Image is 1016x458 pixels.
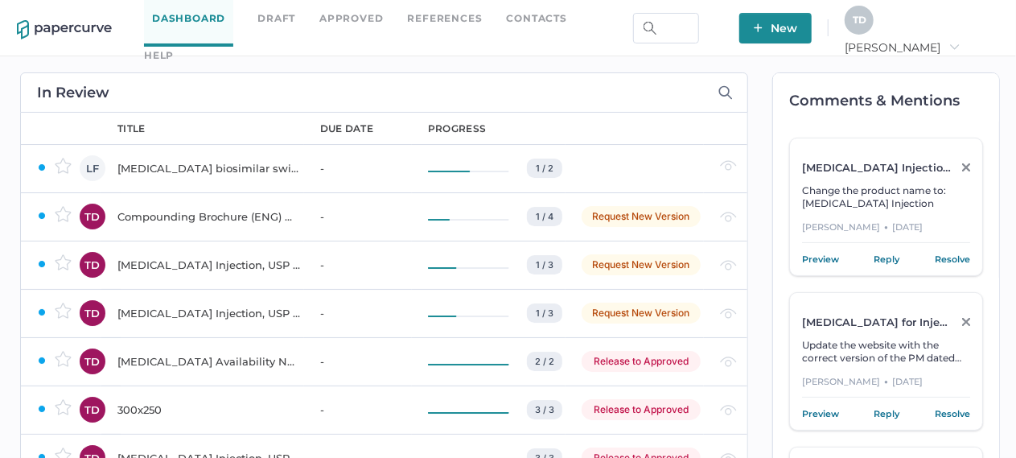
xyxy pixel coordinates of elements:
[874,251,899,267] a: Reply
[874,406,899,422] a: Reply
[80,252,105,278] div: TD
[80,349,105,374] div: TD
[962,163,970,171] img: close-grey.86d01b58.svg
[754,13,797,43] span: New
[117,352,301,371] div: [MEDICAL_DATA] Availability Notice [DATE] FR
[582,206,701,227] div: Request New Version
[55,254,72,270] img: star-inactive.70f2008a.svg
[80,397,105,423] div: TD
[720,405,737,415] img: eye-light-gray.b6d092a5.svg
[17,20,112,39] img: papercurve-logo-colour.7244d18c.svg
[802,220,970,243] div: [PERSON_NAME] [DATE]
[80,300,105,326] div: TD
[802,184,946,209] span: Change the product name to: [MEDICAL_DATA] Injection
[527,255,562,274] div: 1 / 3
[55,158,72,174] img: star-inactive.70f2008a.svg
[117,207,301,226] div: Compounding Brochure (ENG) HC-003E-2025.04.09 01
[55,206,72,222] img: star-inactive.70f2008a.svg
[802,406,839,422] a: Preview
[802,374,970,398] div: [PERSON_NAME] [DATE]
[304,289,412,337] td: -
[527,303,562,323] div: 1 / 3
[802,316,953,328] div: [MEDICAL_DATA] for Injection, USP - [DATE]
[582,351,701,372] div: Release to Approved
[428,122,486,136] div: progress
[802,251,839,267] a: Preview
[527,159,562,178] div: 1 / 2
[37,163,47,172] img: ZaPP2z7XVwAAAABJRU5ErkJggg==
[582,303,701,324] div: Request New Version
[144,47,174,64] div: help
[37,307,47,317] img: ZaPP2z7XVwAAAABJRU5ErkJggg==
[37,356,47,365] img: ZaPP2z7XVwAAAABJRU5ErkJggg==
[37,404,47,414] img: ZaPP2z7XVwAAAABJRU5ErkJggg==
[527,400,562,419] div: 3 / 3
[853,14,866,26] span: T D
[117,122,146,136] div: title
[935,251,970,267] a: Resolve
[582,254,701,275] div: Request New Version
[527,207,562,226] div: 1 / 4
[884,220,888,234] div: ●
[507,10,567,27] a: Contacts
[802,161,953,174] div: [MEDICAL_DATA] Injection, USP - [DATE]
[55,399,72,415] img: star-inactive.70f2008a.svg
[304,192,412,241] td: -
[845,40,960,55] span: [PERSON_NAME]
[962,318,970,326] img: close-grey.86d01b58.svg
[720,308,737,319] img: eye-light-gray.b6d092a5.svg
[319,10,383,27] a: Approved
[37,85,109,100] h2: In Review
[304,144,412,192] td: -
[754,23,763,32] img: plus-white.e19ec114.svg
[718,85,733,100] img: search-icon-expand.c6106642.svg
[582,399,701,420] div: Release to Approved
[117,400,301,419] div: 300x250
[117,255,301,274] div: [MEDICAL_DATA] Injection, USP - [DATE]
[80,155,105,181] div: LF
[80,204,105,229] div: TD
[117,159,301,178] div: [MEDICAL_DATA] biosimilar switch notice
[527,352,562,371] div: 2 / 2
[720,260,737,270] img: eye-light-gray.b6d092a5.svg
[117,303,301,323] div: [MEDICAL_DATA] Injection, USP - [DATE]
[720,160,737,171] img: eye-light-gray.b6d092a5.svg
[644,22,656,35] img: search.bf03fe8b.svg
[55,351,72,367] img: star-inactive.70f2008a.svg
[408,10,483,27] a: References
[935,406,970,422] a: Resolve
[304,337,412,386] td: -
[55,303,72,319] img: star-inactive.70f2008a.svg
[948,41,960,52] i: arrow_right
[37,259,47,269] img: ZaPP2z7XVwAAAABJRU5ErkJggg==
[720,212,737,222] img: eye-light-gray.b6d092a5.svg
[304,241,412,289] td: -
[789,93,999,108] h2: Comments & Mentions
[304,386,412,434] td: -
[884,374,888,389] div: ●
[633,13,699,43] input: Search Workspace
[257,10,295,27] a: Draft
[320,122,373,136] div: due date
[739,13,812,43] button: New
[37,211,47,221] img: ZaPP2z7XVwAAAABJRU5ErkJggg==
[720,357,737,367] img: eye-light-gray.b6d092a5.svg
